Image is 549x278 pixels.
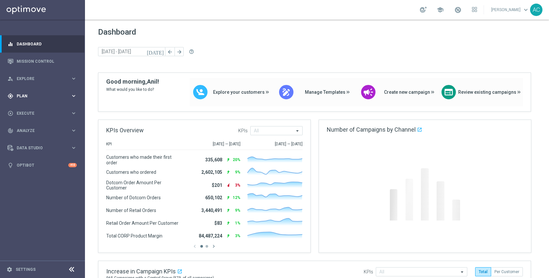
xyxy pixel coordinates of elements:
button: person_search Explore keyboard_arrow_right [7,76,77,81]
button: Mission Control [7,59,77,64]
i: person_search [8,76,13,82]
button: play_circle_outline Execute keyboard_arrow_right [7,111,77,116]
span: Analyze [17,129,71,133]
button: lightbulb Optibot +10 [7,163,77,168]
i: keyboard_arrow_right [71,145,77,151]
i: equalizer [8,41,13,47]
a: [PERSON_NAME]keyboard_arrow_down [491,5,530,15]
div: Plan [8,93,71,99]
div: Explore [8,76,71,82]
button: equalizer Dashboard [7,41,77,47]
i: gps_fixed [8,93,13,99]
a: Settings [16,268,36,271]
div: AC [530,4,542,16]
div: Mission Control [8,53,77,70]
i: keyboard_arrow_right [71,75,77,82]
div: +10 [68,163,77,167]
span: Plan [17,94,71,98]
i: keyboard_arrow_right [71,93,77,99]
i: keyboard_arrow_right [71,127,77,134]
div: Optibot [8,156,77,174]
div: Execute [8,110,71,116]
a: Dashboard [17,35,77,53]
div: Dashboard [8,35,77,53]
i: lightbulb [8,162,13,168]
div: Analyze [8,128,71,134]
i: keyboard_arrow_right [71,110,77,116]
i: play_circle_outline [8,110,13,116]
a: Optibot [17,156,68,174]
span: keyboard_arrow_down [522,6,529,13]
button: gps_fixed Plan keyboard_arrow_right [7,93,77,99]
span: school [437,6,444,13]
button: track_changes Analyze keyboard_arrow_right [7,128,77,133]
button: Data Studio keyboard_arrow_right [7,145,77,151]
span: Execute [17,111,71,115]
i: track_changes [8,128,13,134]
a: Mission Control [17,53,77,70]
div: Data Studio [8,145,71,151]
i: settings [7,267,12,272]
span: Data Studio [17,146,71,150]
span: Explore [17,77,71,81]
